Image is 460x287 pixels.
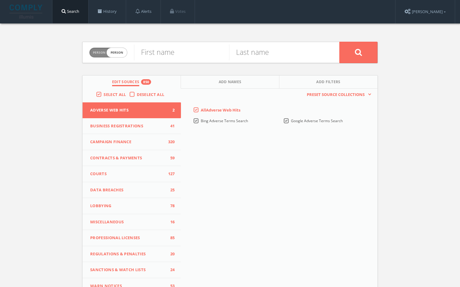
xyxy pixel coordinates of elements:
button: Adverse Web Hits2 [83,102,181,118]
button: Sanctions & Watch Lists24 [83,262,181,278]
button: Lobbying78 [83,198,181,214]
span: Adverse Web Hits [90,107,166,113]
span: Regulations & Penalties [90,251,166,257]
span: Data Breaches [90,187,166,193]
span: Add Names [219,79,242,86]
button: Edit Sources850 [83,76,181,89]
span: 85 [166,235,175,241]
span: 25 [166,187,175,193]
span: 41 [166,123,175,129]
span: Edit Sources [112,79,140,86]
button: Business Registrations41 [83,118,181,134]
button: Regulations & Penalties20 [83,246,181,262]
div: 850 [141,79,151,85]
span: Lobbying [90,203,166,209]
span: Business Registrations [90,123,166,129]
span: Select All [104,92,126,97]
span: Professional Licenses [90,235,166,241]
span: All Adverse Web Hits [201,107,240,113]
span: Add Filters [316,79,341,86]
span: 59 [166,155,175,161]
span: Preset Source Collections [304,92,368,98]
span: Person [93,50,105,55]
button: Add Filters [279,76,377,89]
span: Deselect All [137,92,165,97]
button: Preset Source Collections [304,92,371,98]
span: Sanctions & Watch Lists [90,267,166,273]
button: Miscellaneous16 [83,214,181,230]
img: illumis [9,5,44,19]
span: person [107,48,127,57]
span: Miscellaneous [90,219,166,225]
span: Campaign Finance [90,139,166,145]
span: 127 [166,171,175,177]
span: 24 [166,267,175,273]
span: 320 [166,139,175,145]
button: Professional Licenses85 [83,230,181,246]
span: Google Adverse Terms Search [291,118,343,123]
span: 16 [166,219,175,225]
span: Contracts & Payments [90,155,166,161]
span: 20 [166,251,175,257]
span: Bing Adverse Terms Search [201,118,248,123]
button: Courts127 [83,166,181,182]
span: Courts [90,171,166,177]
button: Campaign Finance320 [83,134,181,150]
button: Contracts & Payments59 [83,150,181,166]
button: Data Breaches25 [83,182,181,198]
span: 78 [166,203,175,209]
span: 2 [166,107,175,113]
button: Add Names [181,76,279,89]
